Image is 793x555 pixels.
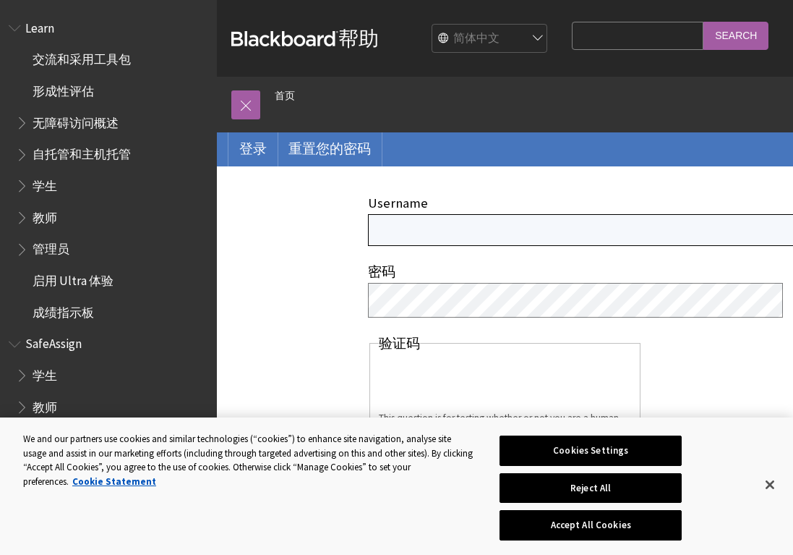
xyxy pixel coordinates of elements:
[231,25,379,51] a: Blackboard帮助
[231,31,338,46] strong: Blackboard
[33,48,131,67] span: 交流和采用工具包
[33,268,113,288] span: 启用 Ultra 体验
[500,436,682,466] button: Cookies Settings
[379,412,631,435] div: This question is for testing whether or not you are a human visitor and to prevent automated spam...
[33,206,57,225] span: 教师
[368,263,395,280] label: 密码
[228,132,278,166] a: 登录
[379,356,599,412] iframe: reCAPTCHA
[25,332,82,352] span: SafeAssign
[754,469,786,501] button: Close
[379,336,420,352] legend: 验证码
[33,300,94,320] span: 成绩指示板
[33,363,57,383] span: 学生
[33,111,119,130] span: 无障碍访问概述
[500,473,682,504] button: Reject All
[368,195,428,211] label: Username
[23,432,476,488] div: We and our partners use cookies and similar technologies (“cookies”) to enhance site navigation, ...
[33,237,69,257] span: 管理员
[33,143,131,162] span: 自托管和主机托管
[72,475,156,488] a: More information about your privacy, opens in a new tab
[703,22,768,50] input: Search
[25,16,54,35] span: Learn
[500,510,682,541] button: Accept All Cookies
[33,395,57,415] span: 教师
[275,87,295,105] a: 首页
[33,174,57,193] span: 学生
[9,332,208,452] nav: Book outline for Blackboard SafeAssign
[9,16,208,325] nav: Book outline for Blackboard Learn Help
[33,79,94,98] span: 形成性评估
[278,132,382,166] a: 重置您的密码
[432,25,548,54] select: Site Language Selector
